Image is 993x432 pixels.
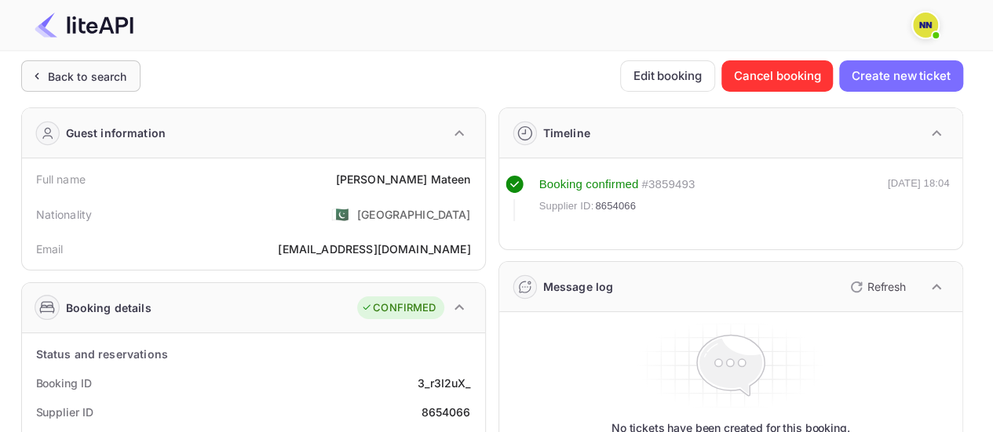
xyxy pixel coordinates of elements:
div: Guest information [66,125,166,141]
span: 8654066 [595,198,636,214]
button: Cancel booking [721,60,834,92]
div: Booking ID [36,375,92,391]
div: Email [36,241,64,257]
div: Back to search [48,68,127,85]
img: LiteAPI Logo [35,13,133,38]
div: 3_r3I2uX_ [418,375,470,391]
span: United States [331,200,349,228]
button: Edit booking [620,60,715,92]
div: 8654066 [421,404,470,420]
div: Status and reservations [36,346,168,362]
p: Refresh [867,278,906,295]
div: Full name [36,171,86,187]
button: Refresh [841,274,912,299]
div: [PERSON_NAME] Mateen [335,171,470,187]
div: Booking confirmed [539,176,639,194]
div: Supplier ID [36,404,93,420]
div: [EMAIL_ADDRESS][DOMAIN_NAME] [278,241,470,257]
div: # 3859493 [641,176,695,194]
div: [GEOGRAPHIC_DATA] [357,206,471,223]
button: Create new ticket [839,60,962,92]
img: N/A N/A [913,13,938,38]
div: Timeline [543,125,590,141]
div: Booking details [66,299,152,316]
div: CONFIRMED [361,300,436,316]
div: Message log [543,278,614,295]
div: Nationality [36,206,93,223]
span: Supplier ID: [539,198,594,214]
div: [DATE] 18:04 [888,176,950,221]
